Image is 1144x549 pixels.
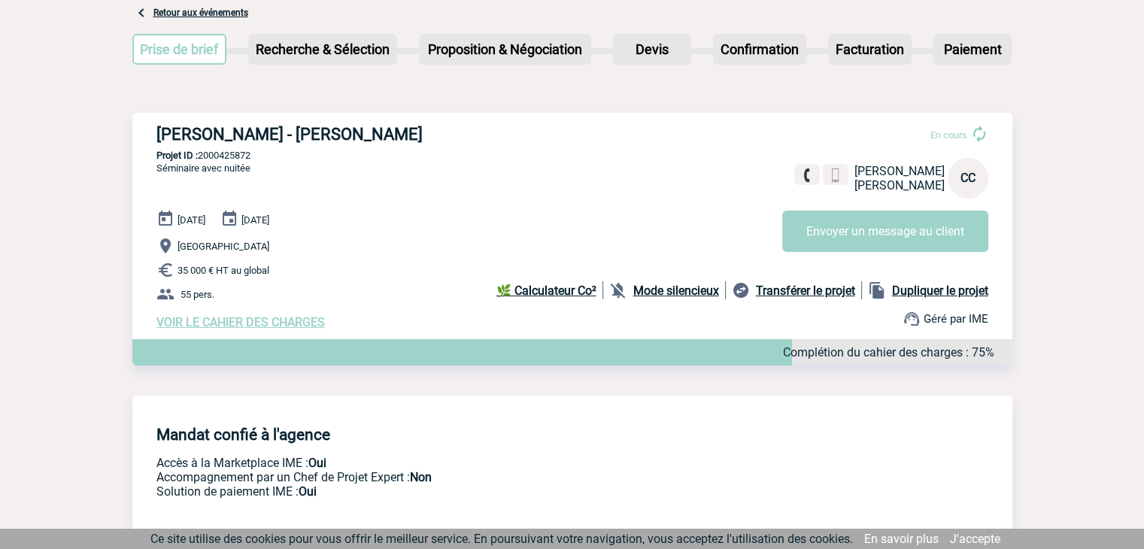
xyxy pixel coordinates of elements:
[178,265,269,276] span: 35 000 € HT au global
[800,168,814,182] img: fixe.png
[496,284,596,298] b: 🌿 Calculateur Co²
[950,532,1000,546] a: J'accepte
[924,312,988,326] span: Géré par IME
[156,470,781,484] p: Prestation payante
[715,35,805,63] p: Confirmation
[868,281,886,299] img: file_copy-black-24dp.png
[756,284,855,298] b: Transférer le projet
[156,484,781,499] p: Conformité aux process achat client, Prise en charge de la facturation, Mutualisation de plusieur...
[134,35,226,63] p: Prise de brief
[420,35,590,63] p: Proposition & Négociation
[299,484,317,499] b: Oui
[178,241,269,252] span: [GEOGRAPHIC_DATA]
[132,150,1012,161] p: 2000425872
[178,214,205,226] span: [DATE]
[960,171,976,185] span: CC
[496,281,603,299] a: 🌿 Calculateur Co²
[153,8,248,18] a: Retour aux événements
[829,168,842,182] img: portable.png
[150,532,853,546] span: Ce site utilise des cookies pour vous offrir le meilleur service. En poursuivant votre navigation...
[308,456,326,470] b: Oui
[156,125,608,144] h3: [PERSON_NAME] - [PERSON_NAME]
[181,289,214,300] span: 55 pers.
[930,129,967,141] span: En cours
[633,284,719,298] b: Mode silencieux
[864,532,939,546] a: En savoir plus
[854,164,945,178] span: [PERSON_NAME]
[903,310,921,328] img: support.png
[241,214,269,226] span: [DATE]
[410,470,432,484] b: Non
[782,211,988,252] button: Envoyer un message au client
[614,35,690,63] p: Devis
[156,426,330,444] h4: Mandat confié à l'agence
[156,315,325,329] a: VOIR LE CAHIER DES CHARGES
[250,35,396,63] p: Recherche & Sélection
[156,456,781,470] p: Accès à la Marketplace IME :
[156,150,198,161] b: Projet ID :
[892,284,988,298] b: Dupliquer le projet
[830,35,910,63] p: Facturation
[156,162,250,174] span: Séminaire avec nuitée
[854,178,945,193] span: [PERSON_NAME]
[935,35,1010,63] p: Paiement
